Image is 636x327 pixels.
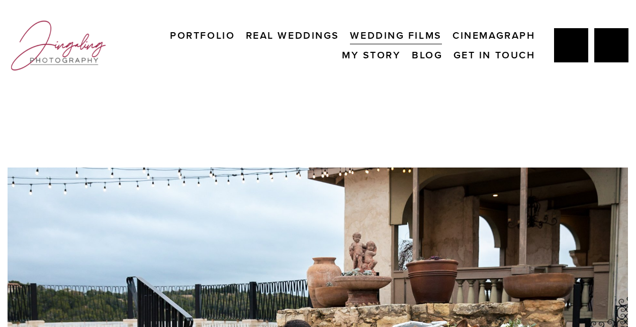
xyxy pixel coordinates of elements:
[453,45,535,65] a: Get In Touch
[8,16,109,75] img: Jingaling Photography
[350,26,441,45] a: Wedding Films
[342,45,401,65] a: My Story
[554,28,588,62] a: Jing Yang
[246,26,339,45] a: Real Weddings
[412,45,442,65] a: Blog
[452,26,535,45] a: Cinemagraph
[170,26,235,45] a: Portfolio
[594,28,628,62] a: Instagram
